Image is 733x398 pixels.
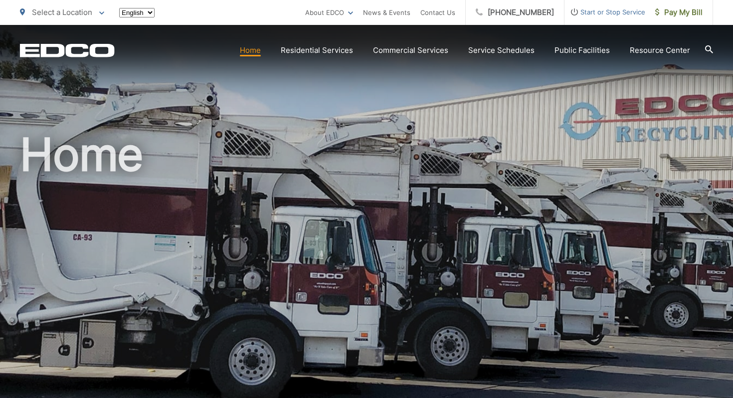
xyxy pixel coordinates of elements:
select: Select a language [119,8,155,17]
a: About EDCO [305,6,353,18]
span: Pay My Bill [655,6,703,18]
a: Home [240,44,261,56]
a: News & Events [363,6,410,18]
a: Service Schedules [468,44,535,56]
a: Public Facilities [554,44,610,56]
span: Select a Location [32,7,92,17]
a: EDCD logo. Return to the homepage. [20,43,115,57]
a: Resource Center [630,44,690,56]
a: Contact Us [420,6,455,18]
a: Commercial Services [373,44,448,56]
a: Residential Services [281,44,353,56]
